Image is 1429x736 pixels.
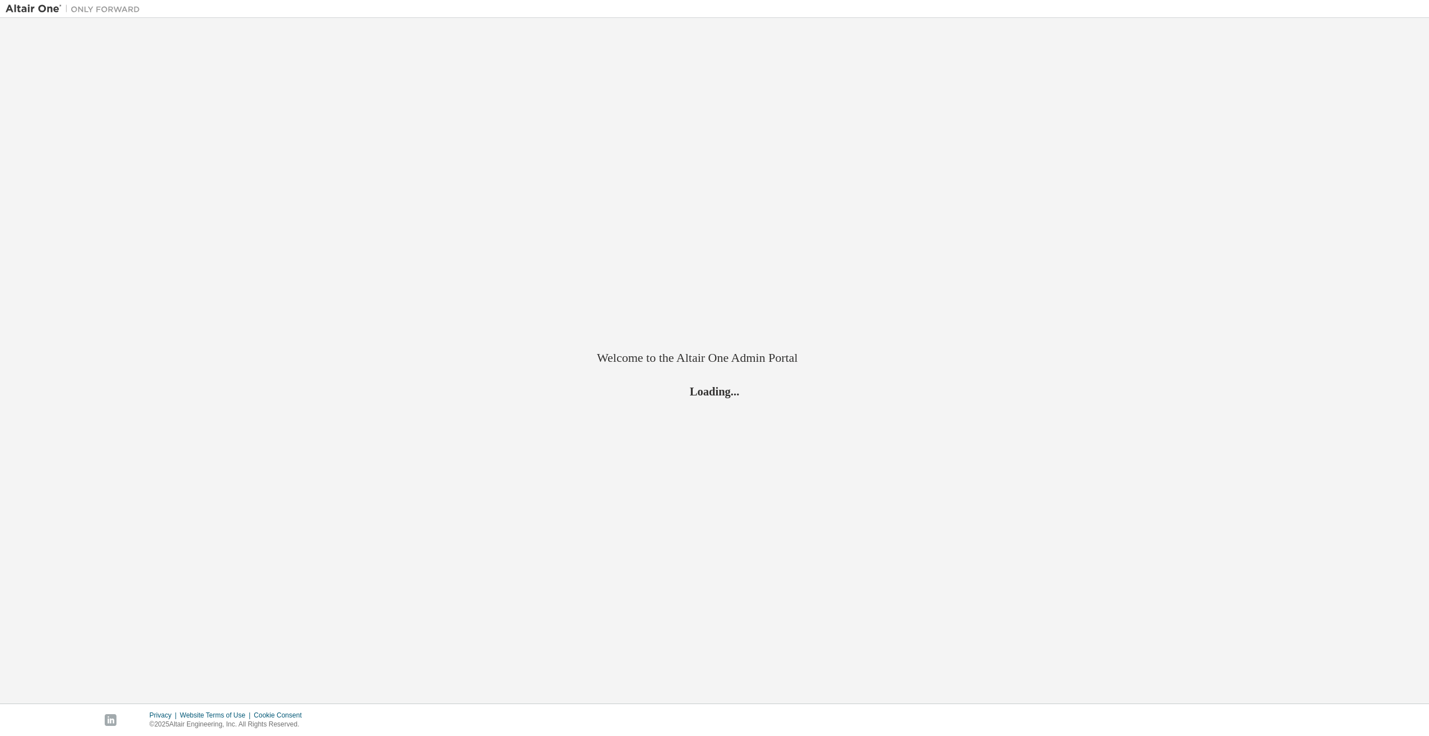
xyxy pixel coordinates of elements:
[254,711,308,720] div: Cookie Consent
[150,720,309,729] p: © 2025 Altair Engineering, Inc. All Rights Reserved.
[6,3,146,15] img: Altair One
[150,711,180,720] div: Privacy
[180,711,254,720] div: Website Terms of Use
[105,714,116,726] img: linkedin.svg
[597,350,832,366] h2: Welcome to the Altair One Admin Portal
[597,384,832,399] h2: Loading...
